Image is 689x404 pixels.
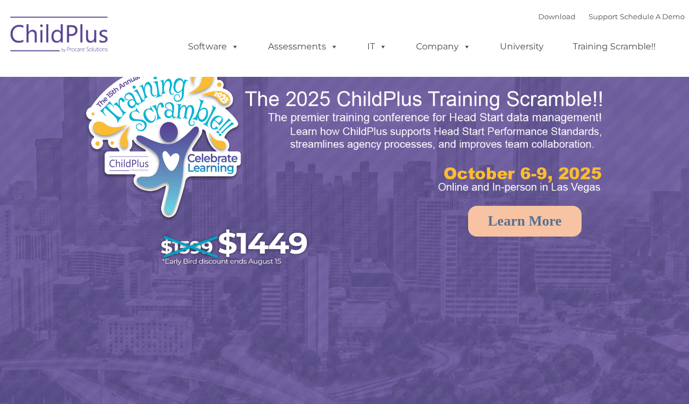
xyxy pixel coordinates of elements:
a: Download [538,12,576,21]
a: IT [356,36,398,58]
a: Software [177,36,250,58]
a: Schedule A Demo [620,12,685,21]
a: University [489,36,555,58]
a: Training Scramble!! [562,36,667,58]
a: Support [589,12,618,21]
font: | [538,12,685,21]
img: ChildPlus by Procare Solutions [5,9,115,64]
a: Assessments [257,36,349,58]
a: Company [405,36,482,58]
a: Learn More [468,206,582,237]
